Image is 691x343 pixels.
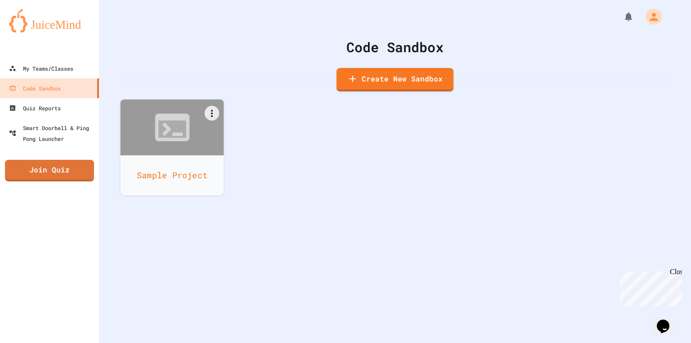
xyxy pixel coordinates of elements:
div: Quiz Reports [9,103,61,113]
iframe: chat widget [653,307,682,334]
div: Code Sandbox [9,83,61,94]
div: My Account [636,6,664,27]
img: logo-orange.svg [9,9,90,32]
div: Smart Doorbell & Ping Pong Launcher [9,122,95,144]
div: Sample Project [121,155,224,195]
div: Code Sandbox [121,37,669,57]
a: Join Quiz [5,160,94,181]
iframe: chat widget [616,268,682,306]
a: Sample Project [121,99,224,195]
div: My Notifications [606,9,636,24]
a: Create New Sandbox [337,68,453,91]
div: My Teams/Classes [9,63,73,74]
div: Chat with us now!Close [4,4,62,57]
